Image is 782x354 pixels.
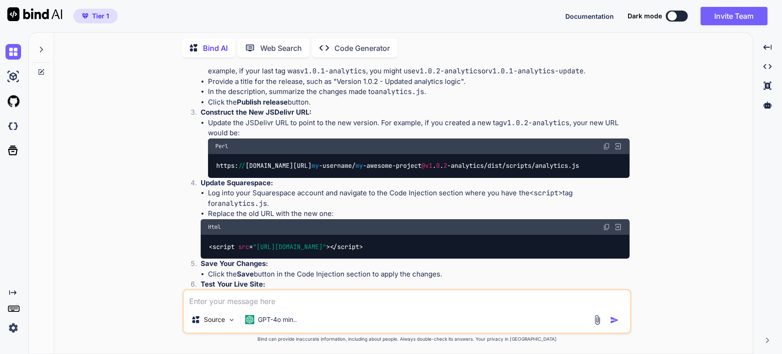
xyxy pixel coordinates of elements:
li: In the "Choose a tag" field, create a new tag for this release. You can increment the version num... [208,56,629,77]
li: Click the button. [208,97,629,108]
img: copy [603,223,610,231]
span: Tier 1 [92,11,109,21]
span: @v1 [421,162,432,170]
span: src [238,243,249,251]
span: script [213,243,235,251]
button: Invite Team [700,7,767,25]
img: copy [603,143,610,150]
code: v1.0.2-analytics [503,118,569,127]
code: v1.0.2-analytics [416,66,481,76]
img: Open in Browser [614,223,622,231]
img: settings [5,320,21,336]
li: Click the button in the Code Injection section to apply the changes. [208,269,629,280]
img: premium [82,13,88,19]
img: GPT-4o mini [245,315,254,324]
img: icon [610,315,619,325]
span: Html [208,223,221,231]
span: // [238,162,246,170]
p: Bind AI [203,43,228,54]
span: 0 [436,162,440,170]
code: analytics.js [375,87,424,96]
span: my [355,162,363,170]
li: Provide a title for the release, such as "Version 1.0.2 - Updated analytics logic". [208,77,629,87]
img: ai-studio [5,69,21,84]
span: "[URL][DOMAIN_NAME]" [253,243,326,251]
img: Open in Browser [614,142,622,150]
img: chat [5,44,21,60]
img: githubLight [5,94,21,109]
span: 2 [443,162,447,170]
li: In the description, summarize the changes made to . [208,87,629,97]
span: Dark mode [628,11,662,21]
code: https: [DOMAIN_NAME][URL] -username/ -awesome-project . . -analytics/dist/scripts/analytics.js [215,161,580,171]
strong: Publish release [237,98,288,106]
code: v1.0.1-analytics-update [488,66,583,76]
p: Code Generator [334,43,390,54]
strong: Test Your Live Site: [201,280,265,288]
code: analytics.js [218,199,267,208]
li: Replace the old URL with the new one: [208,209,629,219]
img: attachment [592,315,602,325]
code: <script> [529,188,562,198]
strong: Save [237,270,254,278]
li: Log into your Squarespace account and navigate to the Code Injection section where you have the t... [208,188,629,209]
img: Bind AI [7,7,62,21]
p: Source [204,315,225,324]
strong: Save Your Changes: [201,259,268,268]
p: Web Search [260,43,302,54]
code: v1.0.1-analytics [300,66,366,76]
button: premiumTier 1 [73,9,118,23]
span: </ > [330,243,363,251]
strong: Construct the New JSDelivr URL: [201,108,312,116]
span: my [312,162,319,170]
p: GPT-4o min.. [258,315,297,324]
span: Perl [215,143,228,150]
span: < = > [209,243,330,251]
span: script [337,243,359,251]
img: Pick Models [228,316,235,324]
p: Bind can provide inaccurate information, including about people. Always double-check its answers.... [182,336,631,343]
strong: Update Squarespace: [201,178,273,187]
button: Documentation [565,11,614,21]
span: Documentation [565,12,614,20]
li: Update the JSDelivr URL to point to the new version. For example, if you created a new tag , your... [208,118,629,178]
img: darkCloudIdeIcon [5,118,21,134]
